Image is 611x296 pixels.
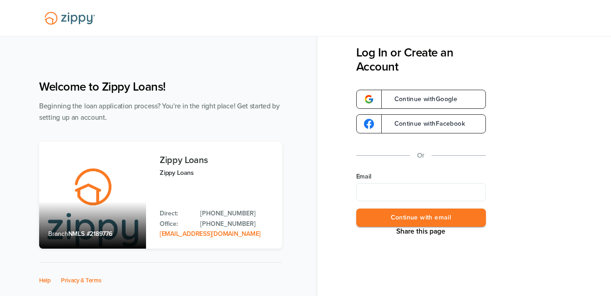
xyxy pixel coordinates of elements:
a: google-logoContinue withFacebook [356,114,486,133]
img: google-logo [364,94,374,104]
a: google-logoContinue withGoogle [356,90,486,109]
button: Share This Page [394,227,448,236]
label: Email [356,172,486,181]
a: Privacy & Terms [61,277,101,284]
a: Help [39,277,51,284]
p: Or [417,150,424,161]
input: Email Address [356,183,486,201]
a: Direct Phone: 512-975-2947 [200,209,273,219]
span: Branch [48,230,68,238]
a: Office Phone: 512-975-2947 [200,219,273,229]
span: Beginning the loan application process? You're in the right place! Get started by setting up an a... [39,102,280,122]
h1: Welcome to Zippy Loans! [39,80,282,94]
a: Email Address: zippyguide@zippymh.com [160,230,261,238]
h3: Zippy Loans [160,155,273,165]
span: Continue with Google [385,96,458,102]
span: Continue with Facebook [385,121,465,127]
span: NMLS #2189776 [68,230,112,238]
button: Continue with email [356,209,486,227]
p: Office: [160,219,191,229]
h3: Log In or Create an Account [356,46,486,74]
img: google-logo [364,119,374,129]
p: Zippy Loans [160,168,273,178]
p: Direct: [160,209,191,219]
img: Lender Logo [39,8,101,29]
